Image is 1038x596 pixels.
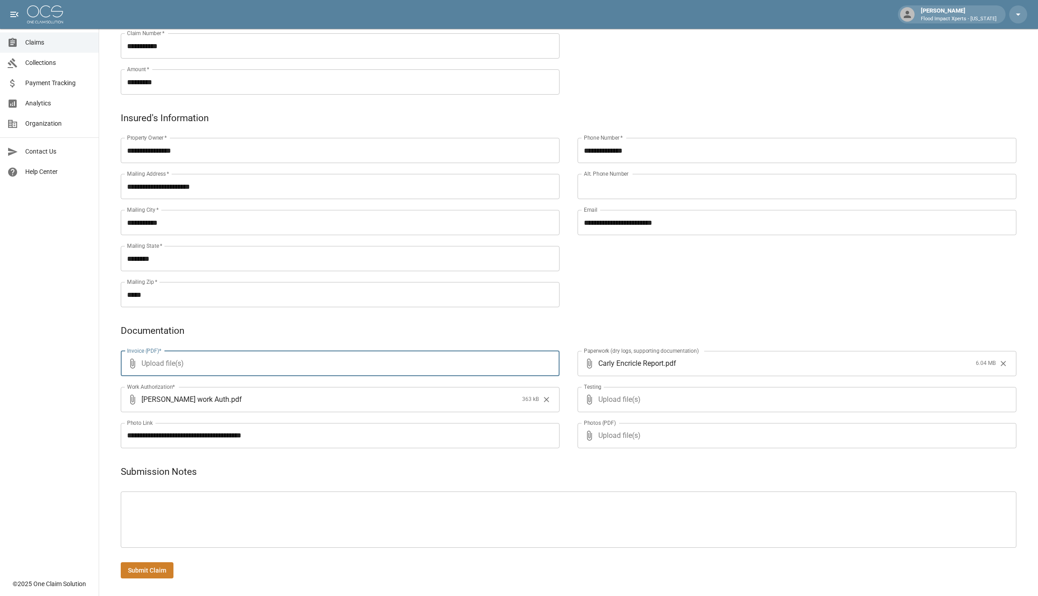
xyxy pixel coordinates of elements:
label: Amount [127,65,150,73]
span: . pdf [229,394,242,405]
div: [PERSON_NAME] [917,6,1000,23]
span: Upload file(s) [598,387,992,412]
button: Clear [540,393,553,406]
img: ocs-logo-white-transparent.png [27,5,63,23]
label: Phone Number [584,134,623,141]
label: Mailing City [127,206,159,214]
span: 6.04 MB [976,359,996,368]
span: . pdf [664,358,676,369]
button: Clear [997,357,1010,370]
label: Email [584,206,597,214]
span: 363 kB [522,395,539,404]
label: Property Owner [127,134,167,141]
label: Mailing State [127,242,162,250]
label: Work Authorization* [127,383,175,391]
label: Alt. Phone Number [584,170,628,177]
label: Mailing Zip [127,278,158,286]
span: Analytics [25,99,91,108]
button: Submit Claim [121,562,173,579]
span: Payment Tracking [25,78,91,88]
span: [PERSON_NAME] work Auth [141,394,229,405]
span: Upload file(s) [598,423,992,448]
button: open drawer [5,5,23,23]
span: Carly Encricle Report [598,358,664,369]
span: Organization [25,119,91,128]
label: Paperwork (dry logs, supporting documentation) [584,347,699,355]
span: Upload file(s) [141,351,535,376]
span: Contact Us [25,147,91,156]
label: Mailing Address [127,170,169,177]
span: Collections [25,58,91,68]
span: Help Center [25,167,91,177]
p: Flood Impact Xperts - [US_STATE] [921,15,997,23]
span: Claims [25,38,91,47]
label: Photo Link [127,419,153,427]
div: © 2025 One Claim Solution [13,579,86,588]
label: Testing [584,383,601,391]
label: Photos (PDF) [584,419,616,427]
label: Claim Number [127,29,164,37]
label: Invoice (PDF)* [127,347,162,355]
